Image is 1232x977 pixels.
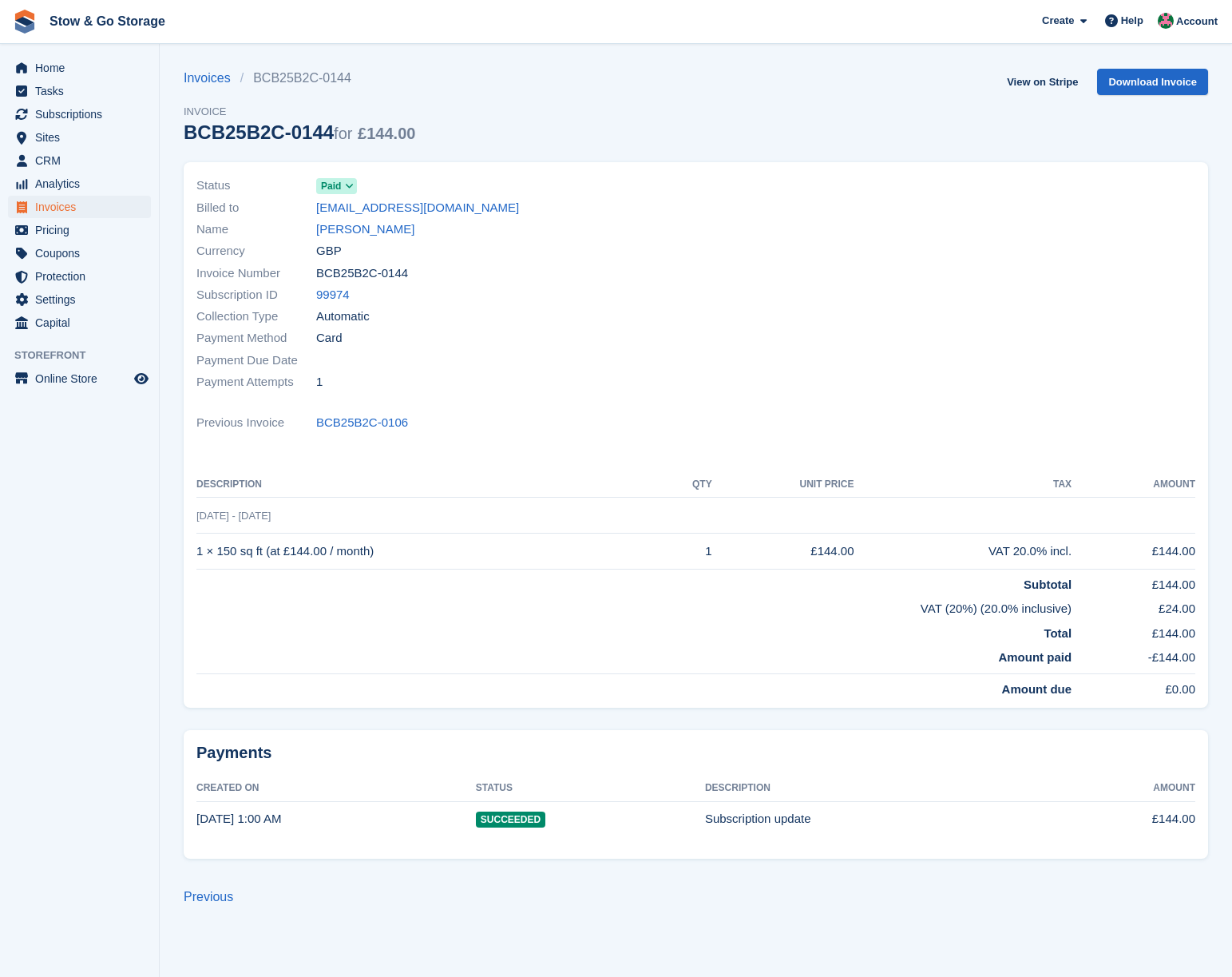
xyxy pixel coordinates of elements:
span: Sites [35,126,131,149]
th: Created On [196,776,476,801]
th: Tax [854,472,1072,498]
span: Online Store [35,367,131,390]
td: VAT (20%) (20.0% inclusive) [196,594,1072,618]
a: menu [8,242,151,264]
span: Paid [321,179,341,193]
img: Tracey Cato [1158,13,1174,29]
span: Help [1121,13,1143,29]
strong: Total [1044,626,1072,640]
td: £144.00 [1053,801,1195,836]
a: [EMAIL_ADDRESS][DOMAIN_NAME] [316,199,519,217]
span: Payment Method [196,329,316,348]
span: Invoice [184,104,415,120]
time: 2025-09-08 00:00:51 UTC [196,812,281,825]
a: menu [8,173,151,195]
th: Unit Price [712,472,854,498]
a: menu [8,367,151,390]
a: menu [8,149,151,172]
strong: Amount due [1002,682,1072,696]
span: Currency [196,242,316,260]
a: menu [8,219,151,241]
td: £144.00 [1072,618,1195,643]
a: Previous [184,890,233,904]
th: Description [196,472,660,498]
td: £144.00 [1072,534,1195,570]
th: Description [705,776,1053,801]
a: 99974 [316,286,350,304]
strong: Amount paid [998,650,1072,664]
img: stora-icon-8386f47178a22dfd0bd8f6a31ec36ba5ce8667c1dd55bd0f319d3a0aa187defe.svg [13,10,37,34]
span: Protection [35,265,131,288]
a: BCB25B2C-0106 [316,414,408,432]
a: View on Stripe [1000,69,1084,95]
span: Previous Invoice [196,414,316,432]
strong: Subtotal [1024,578,1072,591]
span: Tasks [35,80,131,102]
span: Create [1042,13,1074,29]
td: -£144.00 [1072,642,1195,673]
span: Payment Attempts [196,373,316,391]
span: Account [1176,14,1218,30]
span: Home [35,57,131,79]
a: menu [8,312,151,334]
span: GBP [316,242,342,260]
span: Name [196,220,316,239]
span: Payment Due Date [196,351,316,370]
a: Invoices [184,69,240,88]
span: Collection Type [196,308,316,326]
span: 1 [316,373,323,391]
span: Invoices [35,196,131,218]
td: 1 [660,534,712,570]
a: Preview store [132,369,151,388]
span: [DATE] - [DATE] [196,510,271,522]
span: Analytics [35,173,131,195]
a: menu [8,80,151,102]
th: Amount [1072,472,1195,498]
td: £0.00 [1072,673,1195,698]
span: Subscriptions [35,103,131,125]
a: Stow & Go Storage [43,8,172,34]
span: Status [196,177,316,195]
span: Card [316,329,343,348]
td: 1 × 150 sq ft (at £144.00 / month) [196,534,660,570]
span: Settings [35,288,131,311]
span: Coupons [35,242,131,264]
td: Subscription update [705,801,1053,836]
span: Billed to [196,199,316,217]
span: Storefront [14,348,159,363]
a: Download Invoice [1097,69,1208,95]
a: menu [8,57,151,79]
a: menu [8,126,151,149]
span: CRM [35,149,131,172]
nav: breadcrumbs [184,69,415,88]
td: £144.00 [1072,569,1195,594]
th: Amount [1053,776,1195,801]
a: menu [8,288,151,311]
div: BCB25B2C-0144 [184,121,415,143]
a: menu [8,196,151,218]
span: Succeeded [476,812,545,828]
h2: Payments [196,743,1195,763]
span: £144.00 [358,125,415,142]
span: Pricing [35,219,131,241]
th: QTY [660,472,712,498]
td: £144.00 [712,534,854,570]
span: Capital [35,312,131,334]
span: Subscription ID [196,286,316,304]
div: VAT 20.0% incl. [854,542,1072,561]
a: menu [8,265,151,288]
td: £24.00 [1072,594,1195,618]
span: for [334,125,352,142]
a: menu [8,103,151,125]
span: BCB25B2C-0144 [316,264,408,283]
span: Automatic [316,308,370,326]
th: Status [476,776,705,801]
a: Paid [316,177,357,195]
span: Invoice Number [196,264,316,283]
a: [PERSON_NAME] [316,220,414,239]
